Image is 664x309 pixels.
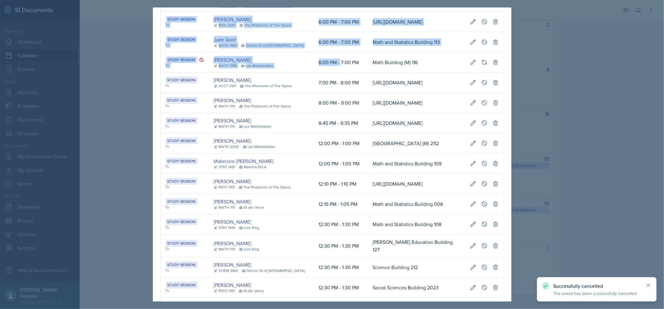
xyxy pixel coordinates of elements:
a: [PERSON_NAME] [214,76,252,84]
div: Les Mariettables [241,63,274,69]
a: [PERSON_NAME] [214,178,252,185]
a: [PERSON_NAME] [214,16,252,23]
div: MATH 1111 [214,205,235,210]
td: Math and Statistics Building 108 [368,214,465,235]
div: Lion King [239,246,260,252]
div: Tu [166,288,204,293]
a: [PERSON_NAME] [214,137,252,145]
div: Study Session [166,137,198,144]
div: Tu [166,103,204,109]
td: 6:00 PM - 7:00 PM [314,12,368,32]
div: Tu [166,123,204,129]
div: STAT 1401 [214,225,235,231]
td: 7:00 PM - 8:00 PM [314,73,368,93]
td: 6:00 PM - 7:00 PM [314,32,368,52]
a: [PERSON_NAME] [214,97,252,104]
div: Les Mariettables [239,124,272,129]
div: ACCT 2101 [214,83,236,89]
div: The Phantoms of The Opera [239,103,291,109]
div: Tu [166,63,204,68]
div: Study Session [166,158,198,164]
div: MATH 2202 [214,144,239,150]
td: 12:00 PM - 1:00 PM [314,133,368,154]
td: [URL][DOMAIN_NAME] [368,73,465,93]
div: Tu [166,83,204,88]
div: MATH 1111 [214,246,235,252]
div: Tu [166,144,204,149]
td: 12:30 PM - 1:30 PM [314,214,368,235]
td: Math and Statistics Building 006 [368,194,465,214]
div: CHEM 3601 [214,268,238,273]
td: [URL][DOMAIN_NAME] [368,93,465,113]
td: [GEOGRAPHIC_DATA] (M) 2112 [368,133,465,154]
div: STAT 1401 [214,164,235,170]
a: [PERSON_NAME] [214,240,252,247]
div: Study Session [166,56,198,63]
div: Tu [166,246,204,252]
td: 12:30 PM - 1:30 PM [314,278,368,298]
a: Makenzie [PERSON_NAME] [214,157,274,165]
div: MATH 1111 [214,103,235,109]
div: MATH 1190 [214,43,237,48]
div: Demon SI of [GEOGRAPHIC_DATA] [242,268,305,273]
div: Les Mariettables [243,144,275,150]
td: Social Sciences Building 2023 [368,278,465,298]
div: Study Session [166,97,198,104]
a: [PERSON_NAME] [214,117,252,124]
td: Math Building (M) 116 [368,52,465,73]
a: [PERSON_NAME] [214,198,252,205]
td: [URL][DOMAIN_NAME] [368,113,465,133]
p: The event has been successfully cancelled [553,290,640,297]
td: 12:30 PM - 1:30 PM [314,257,368,278]
div: BIOL 2251 [214,22,236,28]
div: SI-der Verse [239,205,265,210]
td: [URL][DOMAIN_NAME] [368,174,465,194]
td: [URL][DOMAIN_NAME] [368,12,465,32]
div: Tu [166,225,204,230]
div: Tu [166,42,204,48]
div: PSYC 1101 [214,288,235,294]
td: 12:00 PM - 1:00 PM [314,154,368,174]
a: [PERSON_NAME] [214,56,252,64]
div: Study Session [166,240,198,247]
div: Study Session [166,178,198,185]
td: Science Building 212 [368,257,465,278]
a: Jade Gold [214,36,236,43]
div: The Phantoms of The Opera [240,83,292,89]
div: The Phantoms of The Opera [239,22,291,28]
div: Tu [166,268,204,273]
div: MATH 1190 [214,63,237,69]
td: 8:00 PM - 9:00 PM [314,93,368,113]
div: Study Session [166,198,198,205]
div: Study Session [166,117,198,124]
div: Lion King [239,225,260,231]
a: [PERSON_NAME] [214,281,252,289]
td: Math and Statistics Building 113 [368,32,465,52]
td: 12:10 PM - 1:10 PM [314,174,368,194]
div: Study Session [166,36,198,43]
div: MATH 1111 [214,124,235,129]
div: Tu [166,164,204,169]
div: PSYC 1101 [214,184,235,190]
div: Study Session [166,16,198,23]
div: Mamma SI/LA [239,164,267,170]
div: The Phantoms of The Opera [239,184,291,190]
div: Demon SI of [GEOGRAPHIC_DATA] [241,43,304,48]
a: [PERSON_NAME] [214,218,252,226]
td: Math and Statistics Building 109 [368,154,465,174]
td: 12:30 PM - 1:30 PM [314,235,368,257]
td: 12:15 PM - 1:05 PM [314,194,368,214]
div: Study Session [166,77,198,83]
div: Tu [166,204,204,210]
div: Tu [166,184,204,190]
div: Tu [166,22,204,28]
td: 6:00 PM - 7:00 PM [314,52,368,73]
a: [PERSON_NAME] [214,261,252,269]
div: Study Session [166,261,198,268]
div: SI-der Verse [239,288,264,294]
p: Successfully cancelled [553,283,640,289]
div: Study Session [166,218,198,225]
td: 8:45 PM - 9:35 PM [314,113,368,133]
div: Study Session [166,282,198,288]
td: [PERSON_NAME] Education Building 127 [368,235,465,257]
